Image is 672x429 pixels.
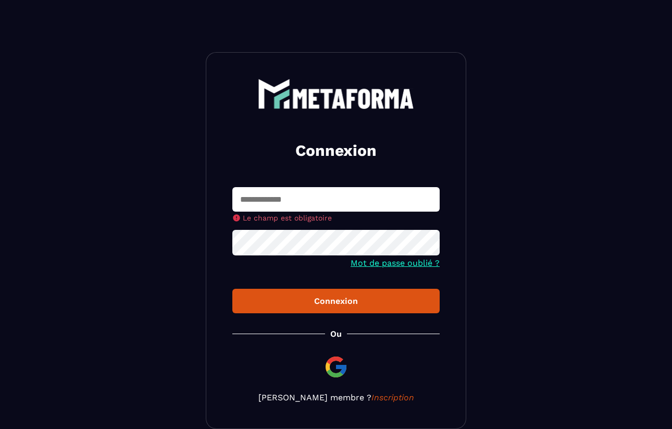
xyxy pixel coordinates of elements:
[323,354,349,379] img: google
[371,393,414,402] a: Inscription
[258,79,414,109] img: logo
[330,329,342,339] p: Ou
[243,214,332,222] span: Le champ est obligatoire
[351,258,440,268] a: Mot de passe oublié ?
[232,393,440,402] p: [PERSON_NAME] membre ?
[232,79,440,109] a: logo
[232,289,440,313] button: Connexion
[245,140,427,161] h2: Connexion
[241,296,431,306] div: Connexion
